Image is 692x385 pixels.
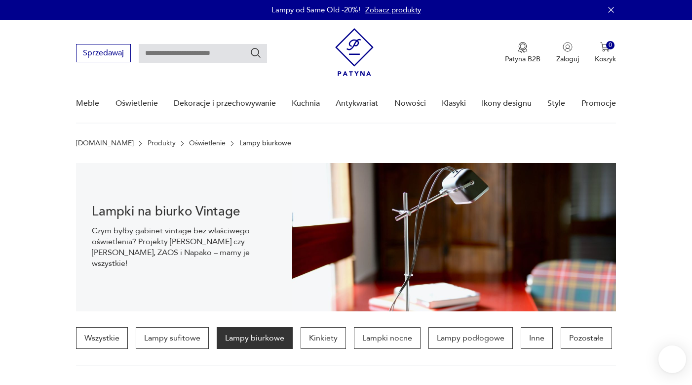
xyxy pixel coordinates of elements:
div: 0 [606,41,615,49]
a: Lampki nocne [354,327,421,349]
p: Koszyk [595,54,616,64]
img: 59de657ae7cec28172f985f34cc39cd0.jpg [292,163,616,311]
a: Produkty [148,139,176,147]
a: Lampy sufitowe [136,327,209,349]
img: Ikona koszyka [600,42,610,52]
button: Patyna B2B [505,42,540,64]
a: [DOMAIN_NAME] [76,139,134,147]
a: Lampy biurkowe [217,327,293,349]
a: Oświetlenie [189,139,226,147]
button: Szukaj [250,47,262,59]
a: Antykwariat [336,85,378,123]
a: Lampy podłogowe [428,327,513,349]
p: Czym byłby gabinet vintage bez właściwego oświetlenia? Projekty [PERSON_NAME] czy [PERSON_NAME], ... [92,225,276,269]
a: Nowości [394,85,426,123]
img: Patyna - sklep z meblami i dekoracjami vintage [335,28,374,76]
button: 0Koszyk [595,42,616,64]
a: Kinkiety [301,327,346,349]
a: Meble [76,85,99,123]
h1: Lampki na biurko Vintage [92,206,276,217]
img: Ikonka użytkownika [563,42,573,52]
p: Lampy od Same Old -20%! [271,5,360,15]
a: Zobacz produkty [365,5,421,15]
a: Sprzedawaj [76,50,131,57]
button: Sprzedawaj [76,44,131,62]
a: Oświetlenie [115,85,158,123]
a: Dekoracje i przechowywanie [174,85,276,123]
a: Ikony designu [482,85,532,123]
a: Klasyki [442,85,466,123]
a: Pozostałe [561,327,612,349]
p: Patyna B2B [505,54,540,64]
a: Inne [521,327,553,349]
p: Lampy biurkowe [239,139,291,147]
a: Wszystkie [76,327,128,349]
iframe: Smartsupp widget button [658,345,686,373]
img: Ikona medalu [518,42,528,53]
a: Promocje [581,85,616,123]
p: Zaloguj [556,54,579,64]
a: Ikona medaluPatyna B2B [505,42,540,64]
button: Zaloguj [556,42,579,64]
a: Style [547,85,565,123]
a: Kuchnia [292,85,320,123]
